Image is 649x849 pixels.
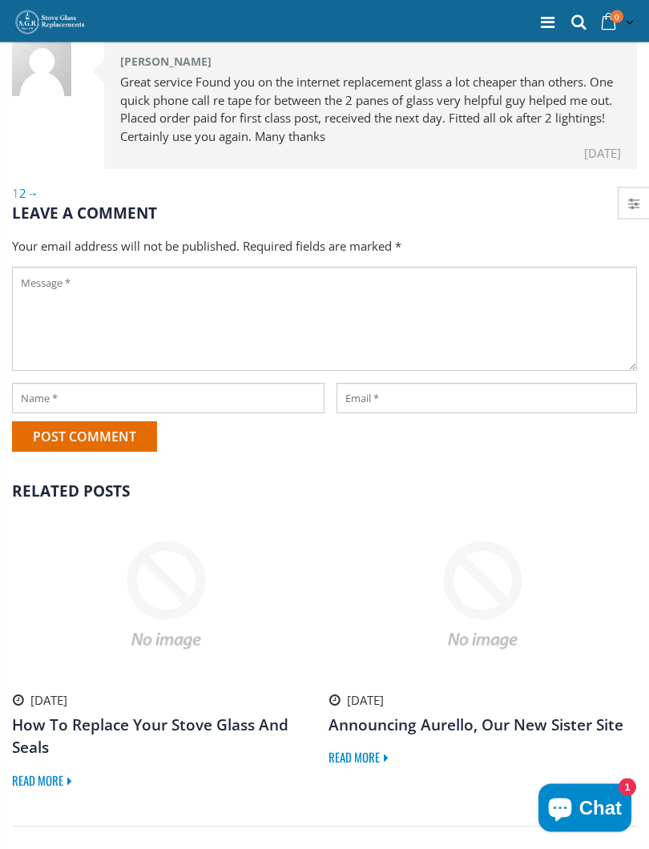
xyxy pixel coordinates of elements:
h3: Announcing Aurello, Our New Sister Site [329,714,637,738]
p: Great service Found you on the internet replacement glass a lot cheaper than others. One quick ph... [120,74,621,146]
img: Stove Glass Replacement [14,10,87,35]
strong: [PERSON_NAME] [120,54,212,70]
a: 0 [596,7,637,38]
time: [DATE] [584,146,621,162]
h3: How to replace your stove glass and seals [12,714,320,760]
h3: Leave a comment [12,203,637,226]
input: Post comment [12,422,157,453]
inbox-online-store-chat: Shopify online store chat [534,784,636,836]
a: 2 [19,186,26,202]
time: [DATE] [30,693,67,709]
a: → [26,186,38,202]
input: Email * [337,384,637,414]
span: 0 [611,10,623,23]
p: Your email address will not be published. Required fields are marked * [12,238,637,256]
a: Menu [541,11,554,33]
span: 1 [12,186,19,203]
a: Read More [329,749,397,767]
h3: Related Posts [12,481,637,504]
input: Name * [12,384,324,414]
a: Read More [12,772,81,790]
time: [DATE] [347,693,384,709]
